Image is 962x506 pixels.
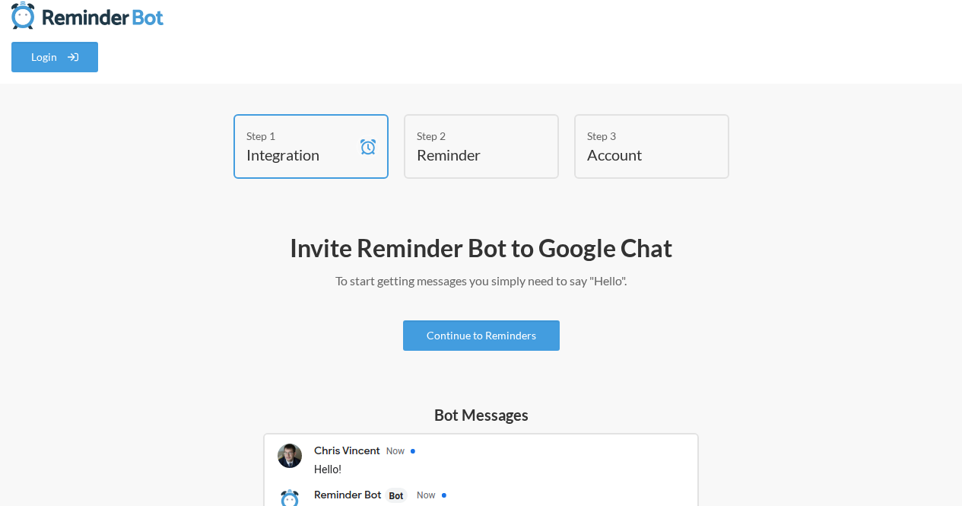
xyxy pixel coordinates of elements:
h4: Integration [246,144,353,165]
div: Step 1 [246,128,353,144]
h2: Invite Reminder Bot to Google Chat [46,232,916,264]
div: Step 3 [587,128,694,144]
h5: Bot Messages [263,404,699,425]
a: Continue to Reminders [403,320,560,351]
h4: Reminder [417,144,523,165]
p: To start getting messages you simply need to say "Hello". [46,272,916,290]
a: Login [11,42,98,72]
h4: Account [587,144,694,165]
div: Step 2 [417,128,523,144]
